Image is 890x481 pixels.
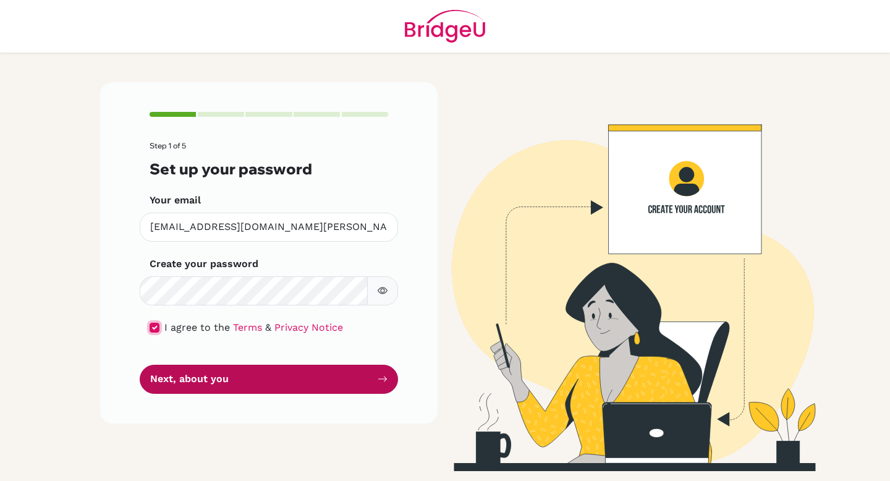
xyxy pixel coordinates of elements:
[233,321,262,333] a: Terms
[150,193,201,208] label: Your email
[150,160,388,178] h3: Set up your password
[164,321,230,333] span: I agree to the
[150,141,186,150] span: Step 1 of 5
[265,321,271,333] span: &
[140,213,398,242] input: Insert your email*
[140,365,398,394] button: Next, about you
[274,321,343,333] a: Privacy Notice
[150,257,258,271] label: Create your password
